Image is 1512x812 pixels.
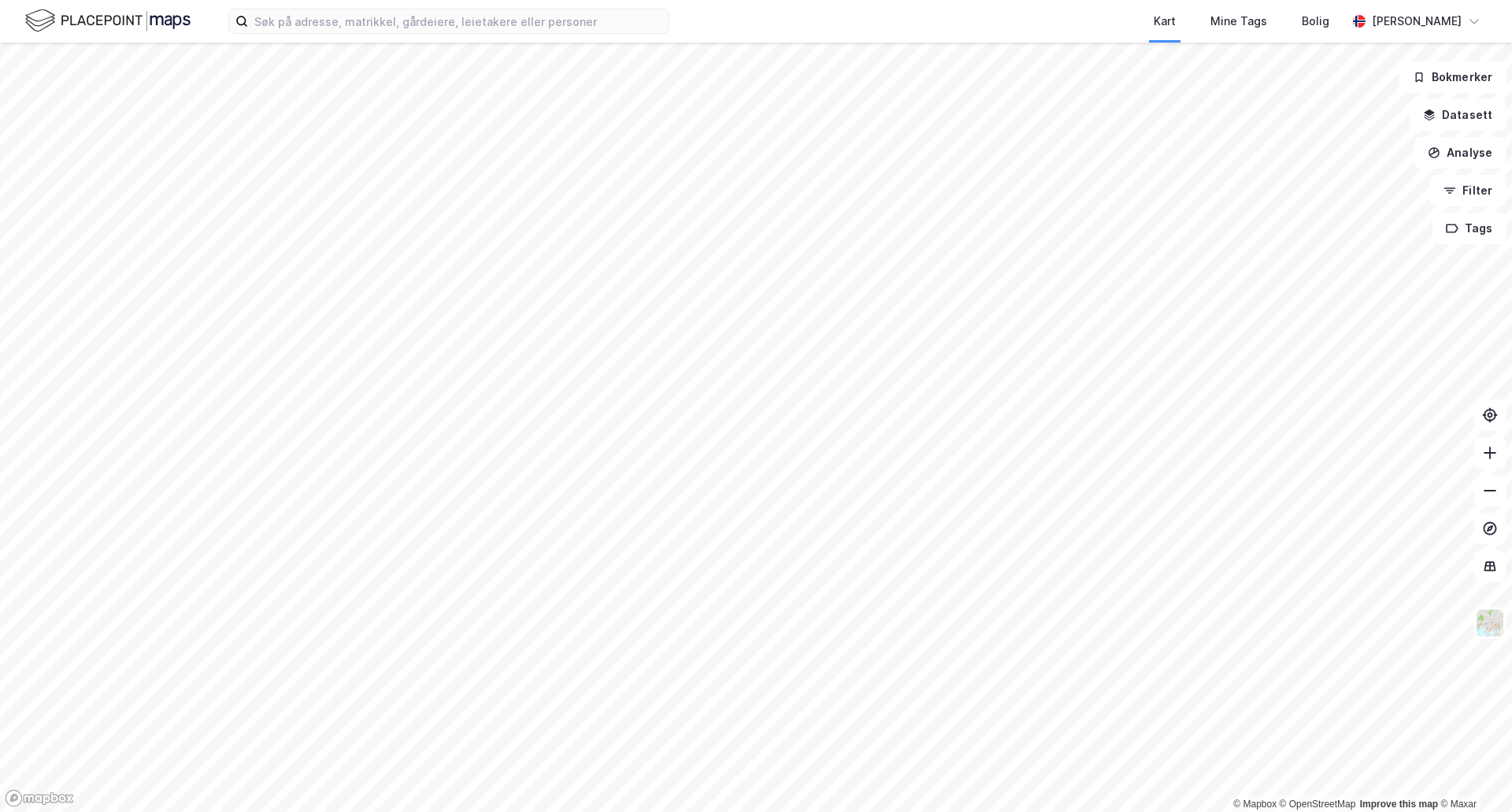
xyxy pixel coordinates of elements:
[1280,799,1356,810] a: OpenStreetMap
[1414,137,1506,169] button: Analyse
[1475,608,1505,638] img: Z
[1432,213,1506,244] button: Tags
[1399,61,1506,93] button: Bokmerker
[1302,12,1329,31] div: Bolig
[1154,12,1176,31] div: Kart
[1210,12,1267,31] div: Mine Tags
[25,7,191,35] img: logo.f888ab2527a4732fd821a326f86c7f29.svg
[1433,736,1512,812] div: Kontrollprogram for chat
[248,9,669,33] input: Søk på adresse, matrikkel, gårdeiere, leietakere eller personer
[1430,175,1506,206] button: Filter
[1233,799,1277,810] a: Mapbox
[5,789,74,807] a: Mapbox homepage
[1433,736,1512,812] iframe: Chat Widget
[1372,12,1462,31] div: [PERSON_NAME]
[1360,799,1438,810] a: Improve this map
[1410,99,1506,131] button: Datasett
